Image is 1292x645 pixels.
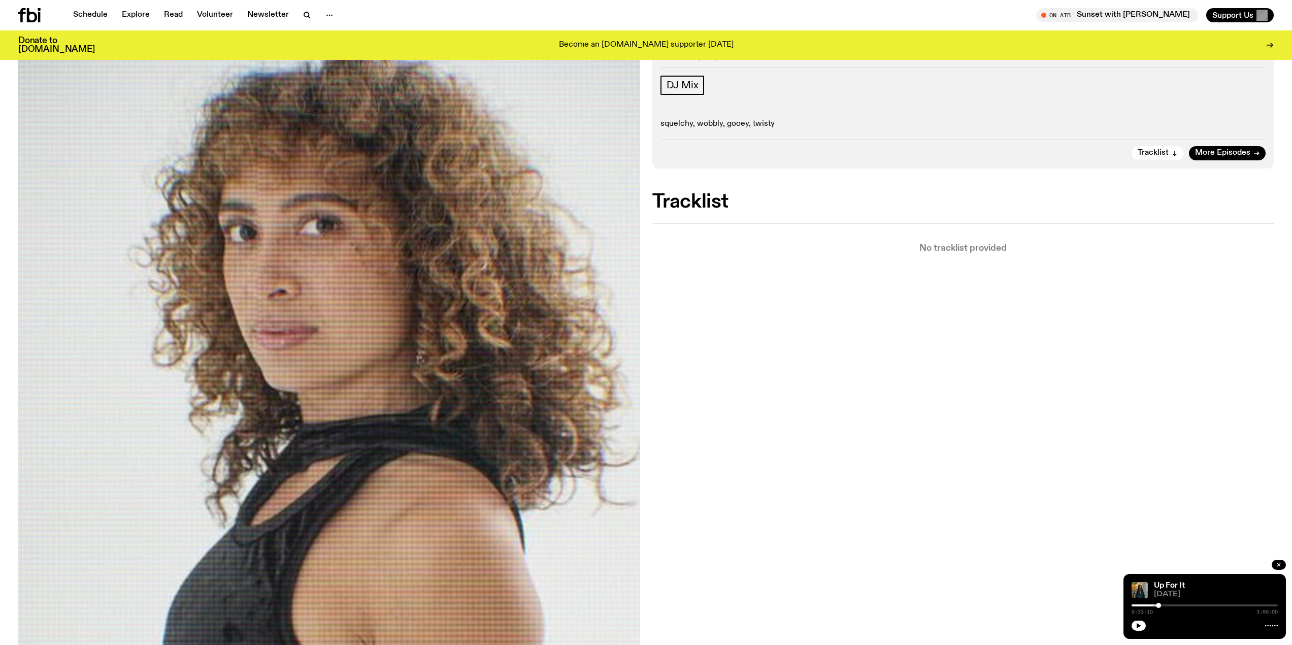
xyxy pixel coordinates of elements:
p: No tracklist provided [652,244,1274,253]
img: Up For It host Ify Obiegbu stands in a graffiti-covered room wearing a plaid shirt and blue top w... [1132,582,1148,598]
span: 3:00:00 [1256,609,1278,615]
span: More Episodes [1195,149,1250,157]
span: [DATE] [1154,591,1278,598]
a: Read [158,8,189,22]
a: Volunteer [191,8,239,22]
span: DJ Mix [667,80,699,91]
span: Tracklist [1138,149,1169,157]
button: Tracklist [1132,146,1184,160]
button: Support Us [1206,8,1274,22]
a: More Episodes [1189,146,1266,160]
p: squelchy, wobbly, gooey, twisty [660,119,1266,129]
p: Become an [DOMAIN_NAME] supporter [DATE] [559,41,734,50]
span: 0:33:10 [1132,609,1153,615]
a: Newsletter [241,8,295,22]
a: Schedule [67,8,114,22]
span: Support Us [1212,11,1253,20]
a: Explore [116,8,156,22]
a: DJ Mix [660,76,705,95]
h3: Donate to [DOMAIN_NAME] [18,37,95,54]
h2: Tracklist [652,193,1274,211]
button: On AirSunset with [PERSON_NAME] [1036,8,1198,22]
a: Up For It [1154,582,1185,590]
